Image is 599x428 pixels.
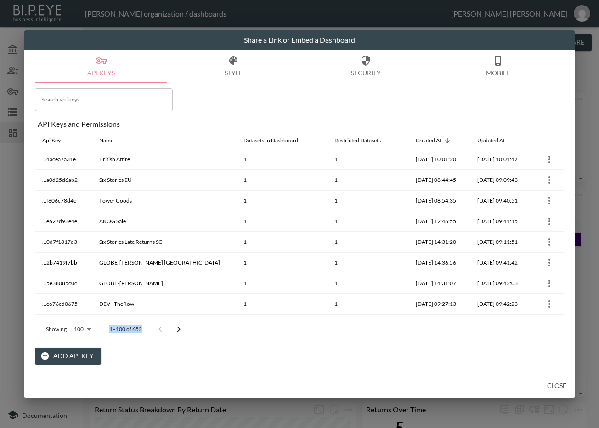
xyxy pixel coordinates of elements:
button: more [542,152,557,167]
th: 2025-07-10, 09:43:06 [408,315,470,335]
span: Api Key [42,135,73,146]
th: 1 [236,232,327,253]
th: 2025-08-21, 09:40:51 [470,191,531,211]
th: {"key":null,"ref":null,"props":{"row":{"id":"bd11c699-241e-49e3-bfb4-d468577b78e7","apiKey":"...f... [531,191,564,211]
th: 2025-08-05, 08:44:45 [408,170,470,191]
th: 1 [327,191,408,211]
th: 2025-07-11, 09:27:13 [408,294,470,315]
th: ...f606c78d4c [35,191,92,211]
button: Security [299,50,432,83]
th: {"key":null,"ref":null,"props":{"row":{"id":"0619e338-b273-4ea7-bd75-4085e9e64ccc","apiKey":"...e... [531,315,564,335]
div: API Keys and Permissions [38,119,564,128]
th: Power Goods [92,191,236,211]
th: {"key":null,"ref":null,"props":{"row":{"id":"be883633-1b14-4e85-bfd0-e33029f64f37","apiKey":"...e... [531,294,564,315]
button: Close [542,377,571,394]
button: API Keys [35,50,167,83]
button: Mobile [432,50,564,83]
th: {"key":null,"ref":null,"props":{"row":{"id":"6f94b398-155b-4dce-af21-1949679930a9","apiKey":"...4... [531,149,564,170]
th: 1 [327,315,408,335]
th: 1 [327,253,408,273]
th: {"key":null,"ref":null,"props":{"row":{"id":"0a26a261-3a98-4611-a6c2-d26edf288a3f","apiKey":"...2... [531,253,564,273]
h2: Share a Link or Embed a Dashboard [24,30,575,50]
p: 1–100 of 652 [109,325,142,333]
button: Go to next page [170,320,188,338]
th: British Attire [92,149,236,170]
th: 2025-07-22, 14:31:20 [408,232,470,253]
button: more [542,255,557,270]
th: ...5e38085c0c [35,273,92,294]
th: 2025-08-21, 09:41:15 [470,211,531,232]
button: more [542,193,557,208]
span: Restricted Datasets [334,135,393,146]
th: 1 [327,294,408,315]
th: 1 [236,191,327,211]
th: ...2b7419f7bb [35,253,92,273]
th: ...e627d93e4e [35,211,92,232]
th: 2025-07-22, 12:46:55 [408,211,470,232]
th: 2025-08-21, 09:09:43 [470,170,531,191]
button: Add API Key [35,348,101,365]
th: 1 [327,149,408,170]
th: ...0d7f1817d3 [35,232,92,253]
button: more [542,297,557,311]
th: GLOBE-TROTTER USA [92,253,236,273]
th: ...e45ac8b40f [35,315,92,335]
div: Datasets In Dashboard [243,135,298,146]
th: 2025-08-21, 09:42:47 [470,315,531,335]
div: 100 [70,323,95,335]
th: Six Stories Late Returns SC [92,232,236,253]
div: Api Key [42,135,61,146]
th: {"key":null,"ref":null,"props":{"row":{"id":"16eac5f8-9f36-4fa8-8e1c-37514459640f","apiKey":"...5... [531,273,564,294]
th: 1 [327,211,408,232]
th: 1 [236,170,327,191]
th: 2025-07-21, 14:31:07 [408,273,470,294]
span: Name [99,135,125,146]
th: 1 [236,149,327,170]
th: 2025-08-21, 09:42:23 [470,294,531,315]
th: 1 [327,273,408,294]
span: Created At [416,135,453,146]
th: AKOG Sale [92,211,236,232]
th: 2025-08-21, 09:41:42 [470,253,531,273]
th: Sisters and Seekers - Testing [92,315,236,335]
div: Updated At [477,135,505,146]
th: ...e676cd0675 [35,294,92,315]
th: 1 [236,211,327,232]
button: Style [167,50,299,83]
th: {"key":null,"ref":null,"props":{"row":{"id":"53290dd4-d930-473c-9da2-c3bc14e18117","apiKey":"...a... [531,170,564,191]
th: 2025-07-21, 14:36:56 [408,253,470,273]
th: ...4acea7a31e [35,149,92,170]
th: {"key":null,"ref":null,"props":{"row":{"id":"5e9254bb-aef1-427d-95e1-2a2b597836af","apiKey":"...e... [531,211,564,232]
th: GLOBE-TROTTER [92,273,236,294]
div: Restricted Datasets [334,135,381,146]
div: Name [99,135,113,146]
p: Showing [46,325,67,333]
th: 2025-08-21, 10:01:20 [408,149,470,170]
th: 1 [236,294,327,315]
button: more [542,173,557,187]
th: {"key":null,"ref":null,"props":{"row":{"id":"5dfdb04d-6472-42e7-8cbd-3bf03aca59d7","apiKey":"...0... [531,232,564,253]
th: 1 [236,315,327,335]
th: 1 [236,253,327,273]
button: more [542,276,557,291]
span: Updated At [477,135,517,146]
th: 1 [327,232,408,253]
span: Datasets In Dashboard [243,135,310,146]
th: 2025-08-21, 09:42:03 [470,273,531,294]
th: Six Stories EU [92,170,236,191]
div: Created At [416,135,441,146]
button: more [542,214,557,229]
th: 1 [327,170,408,191]
button: more [542,317,557,332]
th: 2025-08-04, 08:54:35 [408,191,470,211]
th: DEV - TheRow [92,294,236,315]
th: 2025-08-21, 09:11:51 [470,232,531,253]
th: 1 [236,273,327,294]
button: more [542,235,557,249]
th: 2025-08-21, 10:01:47 [470,149,531,170]
th: ...a0d25d6ab2 [35,170,92,191]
